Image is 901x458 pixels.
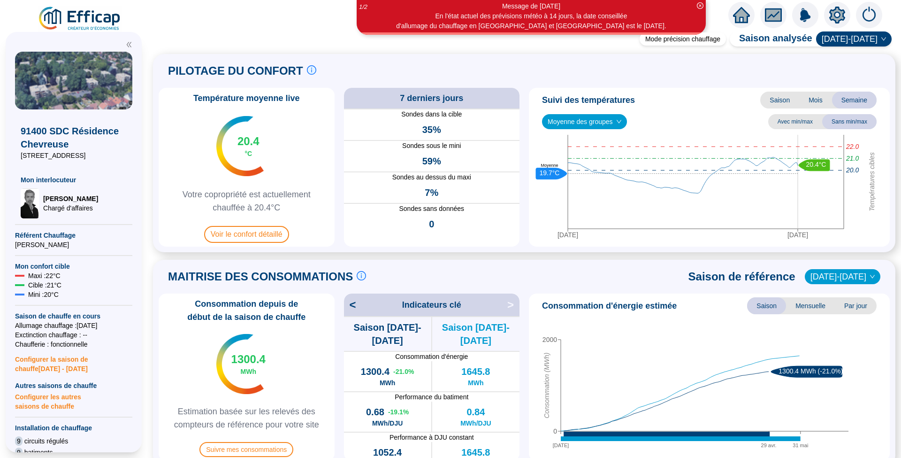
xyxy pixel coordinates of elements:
[548,115,621,129] span: Moyenne des groupes
[730,31,812,47] span: Saison analysée
[15,240,132,249] span: [PERSON_NAME]
[640,32,726,46] div: Mode précision chauffage
[541,163,558,167] text: Moyenne
[162,405,331,431] span: Estimation basée sur les relevés des compteurs de référence pour votre site
[237,134,260,149] span: 20.4
[761,442,777,448] tspan: 29 avr.
[422,155,441,168] span: 59%
[162,297,331,324] span: Consommation depuis de début de la saison de chauffe
[461,365,490,378] span: 1645.8
[199,442,293,457] span: Suivre mes consommations
[28,271,61,280] span: Maxi : 22 °C
[468,378,483,388] span: MWh
[402,298,461,311] span: Indicateurs clé
[15,321,132,330] span: Allumage chauffage : [DATE]
[396,21,666,31] div: d'allumage du chauffage en [GEOGRAPHIC_DATA] et [GEOGRAPHIC_DATA] est le [DATE].
[357,271,366,280] span: info-circle
[344,204,520,214] span: Sondes sans données
[432,321,519,347] span: Saison [DATE]-[DATE]
[810,270,875,284] span: 2022-2023
[344,321,431,347] span: Saison [DATE]-[DATE]
[15,340,132,349] span: Chaufferie : fonctionnelle
[396,1,666,11] div: Message de [DATE]
[21,151,127,160] span: [STREET_ADDRESS]
[806,161,826,168] text: 20.4°C
[344,392,520,402] span: Performance du batiment
[835,297,877,314] span: Par jour
[344,352,520,361] span: Consommation d'énergie
[429,217,434,231] span: 0
[15,349,132,373] span: Configurer la saison de chauffe [DATE] - [DATE]
[832,92,877,109] span: Semaine
[557,231,578,238] tspan: [DATE]
[400,92,463,105] span: 7 derniers jours
[28,280,61,290] span: Cible : 21 °C
[765,7,782,23] span: fund
[24,436,68,446] span: circuits régulés
[768,114,822,129] span: Avec min/max
[359,3,367,10] i: 1 / 2
[380,378,395,388] span: MWh
[15,436,23,446] span: 9
[846,155,859,162] tspan: 21.0
[697,2,703,9] span: close-circle
[793,442,808,448] tspan: 31 mai
[15,423,132,433] span: Installation de chauffage
[870,274,875,279] span: down
[216,334,264,394] img: indicateur températures
[393,367,414,376] span: -21.0 %
[15,448,23,457] span: 9
[204,226,289,243] span: Voir le confort détaillé
[21,175,127,185] span: Mon interlocuteur
[868,152,876,211] tspan: Températures cibles
[15,381,132,390] span: Autres saisons de chauffe
[542,299,677,312] span: Consommation d'énergie estimée
[344,141,520,151] span: Sondes sous le mini
[540,169,560,177] text: 19.7°C
[188,92,305,105] span: Température moyenne live
[543,352,550,418] tspan: Consommation (MWh)
[372,419,403,428] span: MWh/DJU
[366,405,384,419] span: 0.68
[786,297,835,314] span: Mensuelle
[466,405,485,419] span: 0.84
[15,311,132,321] span: Saison de chauffe en cours
[43,194,98,203] span: [PERSON_NAME]
[799,92,832,109] span: Mois
[307,65,316,75] span: info-circle
[15,231,132,240] span: Référent Chauffage
[21,188,39,218] img: Chargé d'affaires
[168,63,303,78] span: PILOTAGE DU CONFORT
[425,186,438,199] span: 7%
[344,109,520,119] span: Sondes dans la cible
[24,448,53,457] span: batiments
[747,297,786,314] span: Saison
[38,6,122,32] img: efficap energie logo
[15,390,132,411] span: Configurer les autres saisons de chauffe
[388,407,409,417] span: -19.1 %
[553,442,569,448] tspan: [DATE]
[396,11,666,21] div: En l'état actuel des prévisions météo à 14 jours, la date conseillée
[15,330,132,340] span: Exctinction chauffage : --
[216,116,264,176] img: indicateur températures
[344,297,356,312] span: <
[43,203,98,213] span: Chargé d'affaires
[542,336,557,343] tspan: 2000
[733,7,750,23] span: home
[822,32,886,46] span: 2024-2025
[21,124,127,151] span: 91400 SDC Résidence Chevreuse
[787,231,808,238] tspan: [DATE]
[760,92,799,109] span: Saison
[542,93,635,107] span: Suivi des températures
[616,119,622,124] span: down
[856,2,882,28] img: alerts
[15,262,132,271] span: Mon confort cible
[344,433,520,442] span: Performance à DJU constant
[361,365,389,378] span: 1300.4
[507,297,519,312] span: >
[792,2,818,28] img: alerts
[231,352,266,367] span: 1300.4
[846,166,859,174] tspan: 20.0
[162,188,331,214] span: Votre copropriété est actuellement chauffée à 20.4°C
[553,427,557,435] tspan: 0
